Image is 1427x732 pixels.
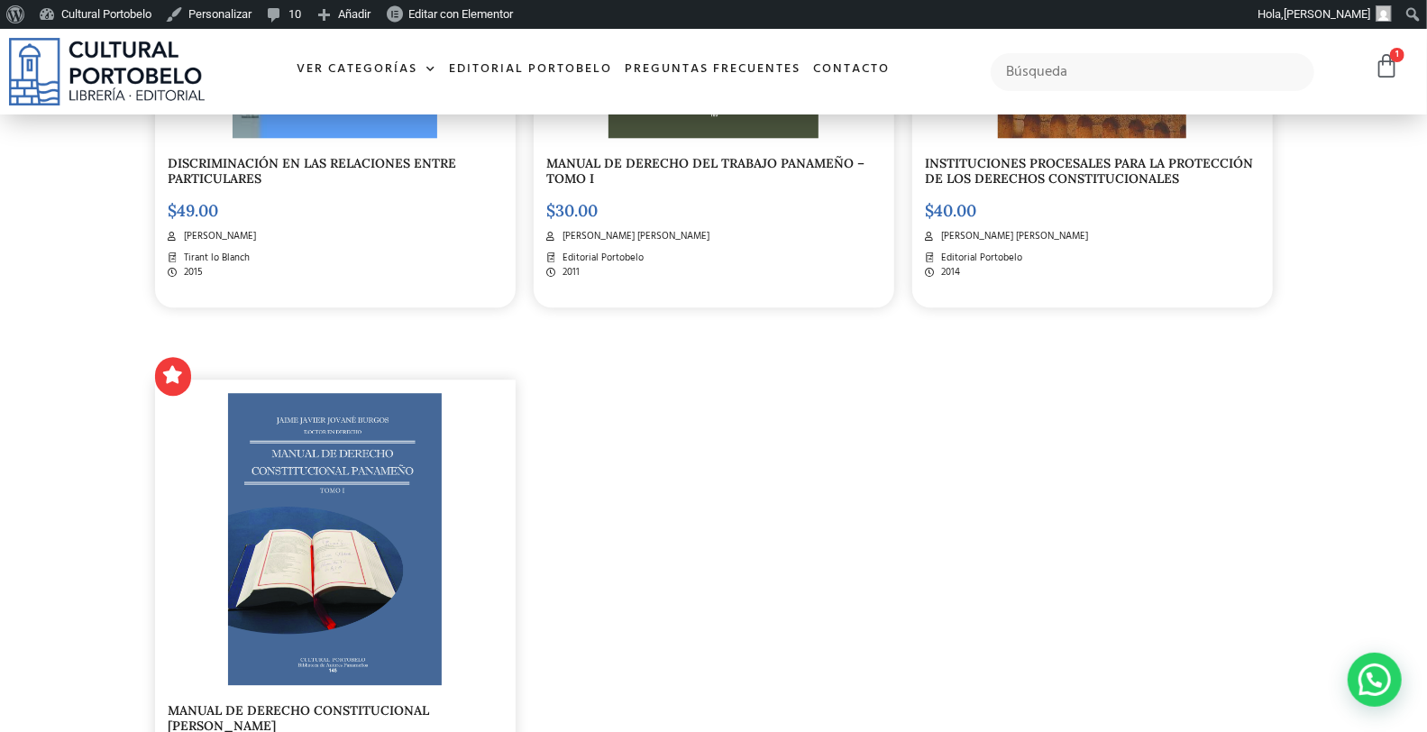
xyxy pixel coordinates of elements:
[290,50,443,89] a: Ver Categorías
[937,265,960,280] span: 2014
[408,7,513,21] span: Editar con Elementor
[937,229,1088,244] span: [PERSON_NAME] [PERSON_NAME]
[991,53,1313,91] input: Búsqueda
[179,229,256,244] span: [PERSON_NAME]
[547,200,556,221] span: $
[179,251,250,266] span: Tirant lo Blanch
[1390,48,1404,62] span: 1
[926,200,977,221] bdi: 40.00
[443,50,618,89] a: Editorial Portobelo
[926,155,1254,187] a: INSTITUCIONES PROCESALES PARA LA PROTECCIÓN DE LOS DERECHOS CONSTITUCIONALES
[618,50,807,89] a: Preguntas frecuentes
[228,393,442,686] img: BA-145-JOVANE-CONSTITUCIONAL-01
[558,265,580,280] span: 2011
[547,200,599,221] bdi: 30.00
[547,155,865,187] a: MANUAL DE DERECHO DEL TRABAJO PANAMEÑO – TOMO I
[558,229,709,244] span: [PERSON_NAME] [PERSON_NAME]
[807,50,896,89] a: Contacto
[169,155,457,187] a: DISCRIMINACIÓN EN LAS RELACIONES ENTRE PARTICULARES
[1284,7,1370,21] span: [PERSON_NAME]
[558,251,644,266] span: Editorial Portobelo
[169,200,219,221] bdi: 49.00
[179,265,203,280] span: 2015
[937,251,1022,266] span: Editorial Portobelo
[926,200,935,221] span: $
[169,200,178,221] span: $
[1348,653,1402,707] div: Contactar por WhatsApp
[1374,53,1399,79] a: 1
